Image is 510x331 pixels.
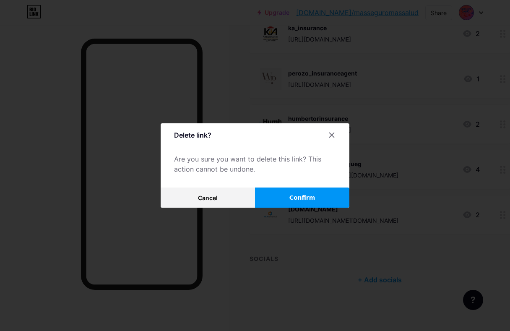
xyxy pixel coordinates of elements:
[161,188,255,208] button: Cancel
[255,188,349,208] button: Confirm
[174,154,336,174] div: Are you sure you want to delete this link? This action cannot be undone.
[289,193,315,202] span: Confirm
[174,130,211,140] div: Delete link?
[198,194,218,201] span: Cancel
